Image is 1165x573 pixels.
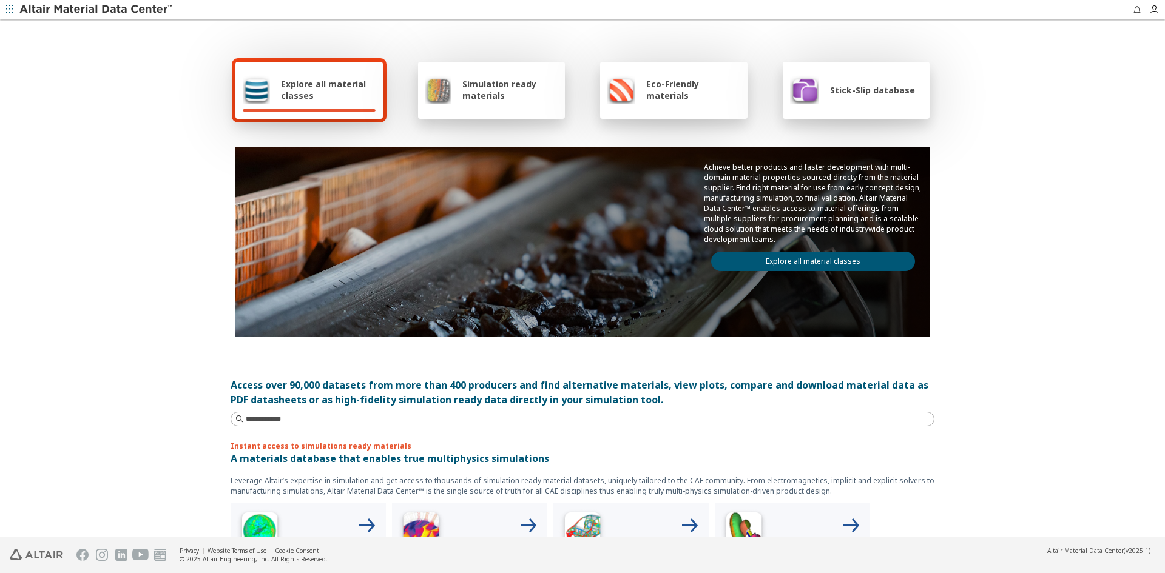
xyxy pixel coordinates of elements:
[231,451,934,466] p: A materials database that enables true multiphysics simulations
[208,546,266,555] a: Website Terms of Use
[462,78,558,101] span: Simulation ready materials
[275,546,319,555] a: Cookie Consent
[231,378,934,407] div: Access over 90,000 datasets from more than 400 producers and find alternative materials, view plo...
[558,508,607,557] img: Structural Analyses Icon
[830,84,915,96] span: Stick-Slip database
[704,162,922,244] p: Achieve better products and faster development with multi-domain material properties sourced dire...
[607,75,635,104] img: Eco-Friendly materials
[720,508,768,557] img: Crash Analyses Icon
[19,4,174,16] img: Altair Material Data Center
[180,555,328,563] div: © 2025 Altair Engineering, Inc. All Rights Reserved.
[231,475,934,496] p: Leverage Altair’s expertise in simulation and get access to thousands of simulation ready materia...
[231,441,934,451] p: Instant access to simulations ready materials
[243,75,270,104] img: Explore all material classes
[790,75,819,104] img: Stick-Slip database
[711,252,915,271] a: Explore all material classes
[397,508,445,557] img: Low Frequency Icon
[1047,546,1150,555] div: (v2025.1)
[281,78,376,101] span: Explore all material classes
[646,78,740,101] span: Eco-Friendly materials
[235,508,284,557] img: High Frequency Icon
[180,546,199,555] a: Privacy
[1047,546,1124,555] span: Altair Material Data Center
[10,549,63,560] img: Altair Engineering
[425,75,451,104] img: Simulation ready materials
